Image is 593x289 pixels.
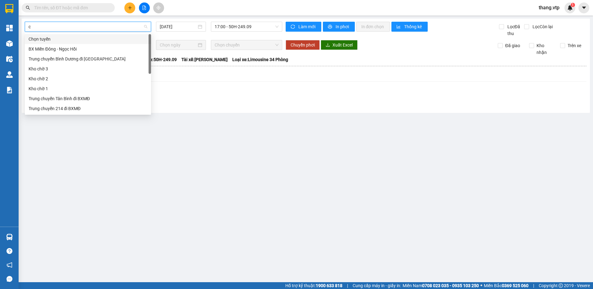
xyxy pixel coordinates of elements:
img: warehouse-icon [6,56,13,62]
div: Kho chờ 1 [29,85,147,92]
button: Chuyển phơi [286,40,320,50]
div: Kho chờ 2 [25,74,151,84]
span: message [7,276,12,282]
span: Hỗ trợ kỹ thuật: [285,282,342,289]
div: Trung chuyển Tân Bình đi BXMĐ [29,95,147,102]
img: solution-icon [6,87,13,93]
div: Trung chuyển Tân Bình đi BXMĐ [25,94,151,104]
strong: 0708 023 035 - 0935 103 250 [422,283,479,288]
span: thang.vtp [534,4,564,11]
sup: 1 [571,3,575,7]
span: Số xe: 50H-249.09 [142,56,177,63]
button: syncLàm mới [286,22,321,32]
button: downloadXuất Excel [321,40,358,50]
img: icon-new-feature [567,5,573,11]
input: Chọn ngày [160,42,196,48]
span: Đã giao [503,42,523,49]
button: aim [153,2,164,13]
div: Chọn tuyến [29,36,147,42]
button: bar-chartThống kê [391,22,428,32]
strong: 1900 633 818 [316,283,342,288]
span: Thống kê [404,23,423,30]
span: Miền Nam [403,282,479,289]
span: file-add [142,6,146,10]
span: aim [156,6,161,10]
button: printerIn phơi [323,22,355,32]
div: Trung chuyển Bình Dương đi BXMĐ [25,54,151,64]
span: bar-chart [396,24,402,29]
div: Kho chờ 3 [25,64,151,74]
span: sync [291,24,296,29]
span: Lọc Đã thu [505,23,524,37]
span: copyright [559,283,563,288]
div: Kho chờ 3 [29,65,147,72]
img: warehouse-icon [6,234,13,240]
span: Làm mới [298,23,316,30]
span: Cung cấp máy in - giấy in: [353,282,401,289]
span: caret-down [581,5,587,11]
span: In phơi [336,23,350,30]
span: Miền Bắc [484,282,528,289]
span: Loại xe: Limousine 34 Phòng [232,56,288,63]
img: logo-vxr [5,4,13,13]
img: dashboard-icon [6,25,13,31]
span: printer [328,24,333,29]
div: Trung chuyển Bình Dương đi [GEOGRAPHIC_DATA] [29,56,147,62]
div: Trung chuyển 214 đi BXMĐ [25,104,151,113]
span: 1 [572,3,574,7]
span: Lọc Còn lại [530,23,554,30]
button: file-add [139,2,150,13]
div: Kho chờ 2 [29,75,147,82]
input: 14/09/2025 [160,23,196,30]
span: | [533,282,534,289]
div: BX Miền Đông - Ngọc Hồi [29,46,147,52]
img: warehouse-icon [6,40,13,47]
span: notification [7,262,12,268]
button: caret-down [578,2,589,13]
input: Tìm tên, số ĐT hoặc mã đơn [34,4,107,11]
span: ⚪️ [480,284,482,287]
img: warehouse-icon [6,71,13,78]
span: question-circle [7,248,12,254]
div: BX Miền Đông - Ngọc Hồi [25,44,151,54]
span: Trên xe [565,42,584,49]
div: Kho chờ 1 [25,84,151,94]
span: Chọn chuyến [215,40,279,50]
div: Chọn tuyến [25,34,151,44]
button: plus [124,2,135,13]
span: plus [128,6,132,10]
button: In đơn chọn [356,22,390,32]
span: | [347,282,348,289]
span: Tài xế: [PERSON_NAME] [181,56,228,63]
span: 17:00 - 50H-249.09 [215,22,279,31]
span: Kho nhận [534,42,556,56]
strong: 0369 525 060 [502,283,528,288]
span: search [26,6,30,10]
div: Trung chuyển 214 đi BXMĐ [29,105,147,112]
